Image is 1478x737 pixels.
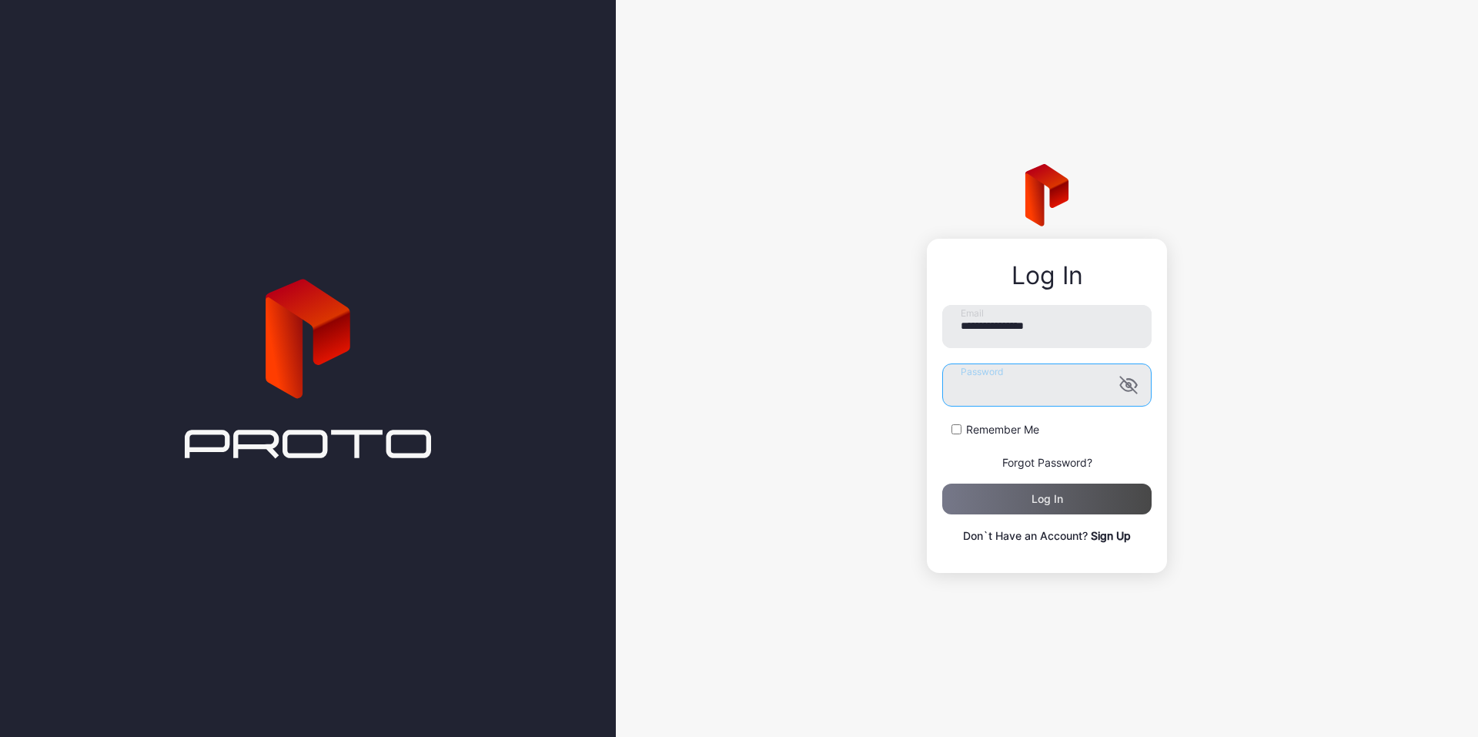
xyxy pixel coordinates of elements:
[942,527,1152,545] p: Don`t Have an Account?
[966,422,1039,437] label: Remember Me
[1032,493,1063,505] div: Log in
[942,262,1152,290] div: Log In
[942,363,1152,407] input: Password
[1119,376,1138,394] button: Password
[1002,456,1092,469] a: Forgot Password?
[942,305,1152,348] input: Email
[942,484,1152,514] button: Log in
[1091,529,1131,542] a: Sign Up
